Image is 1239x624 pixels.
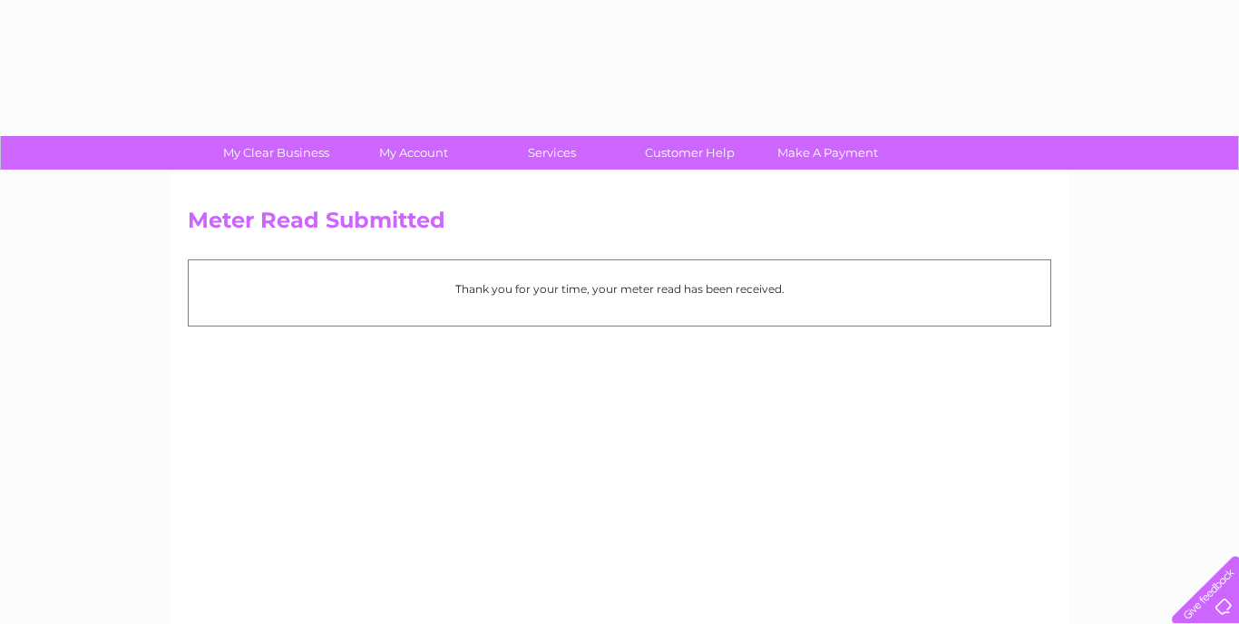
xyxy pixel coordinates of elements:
[201,136,351,170] a: My Clear Business
[753,136,902,170] a: Make A Payment
[615,136,765,170] a: Customer Help
[198,280,1041,297] p: Thank you for your time, your meter read has been received.
[339,136,489,170] a: My Account
[477,136,627,170] a: Services
[188,208,1051,242] h2: Meter Read Submitted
